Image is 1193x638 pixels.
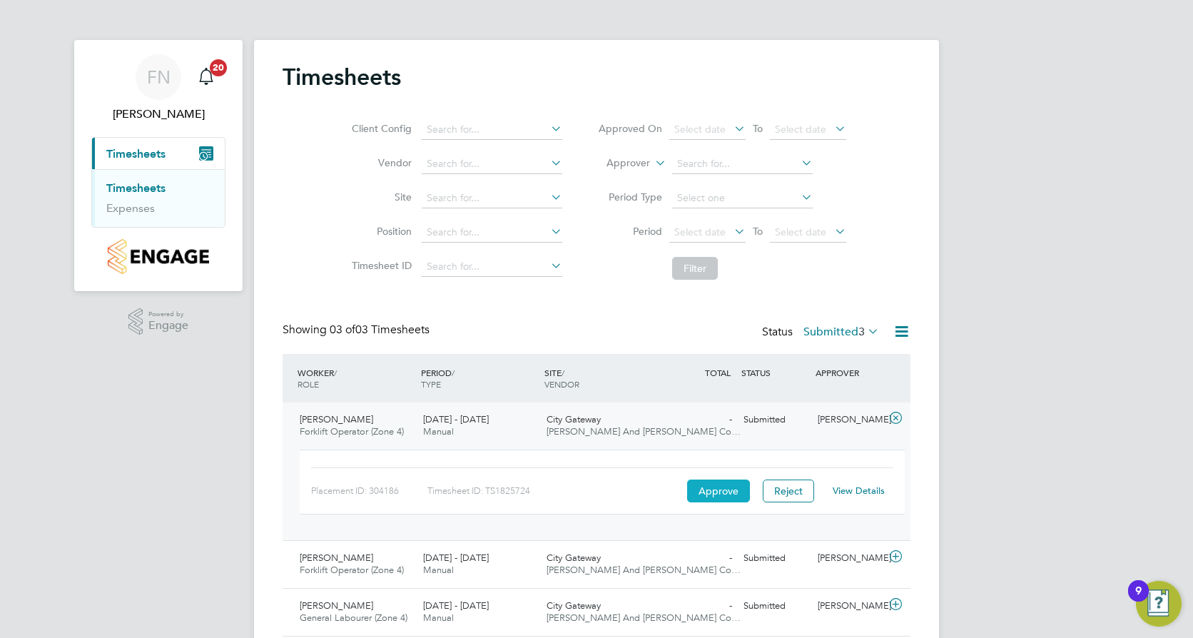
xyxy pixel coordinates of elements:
div: Timesheets [92,169,225,227]
div: [PERSON_NAME] [812,594,886,618]
div: [PERSON_NAME] [812,547,886,570]
span: [DATE] - [DATE] [423,552,489,564]
span: FN [147,68,171,86]
input: Select one [672,188,813,208]
label: Period Type [598,191,662,203]
span: TOTAL [705,367,731,378]
span: [DATE] - [DATE] [423,599,489,612]
a: Timesheets [106,181,166,195]
input: Search for... [422,223,562,243]
span: Manual [423,612,454,624]
input: Search for... [422,188,562,208]
label: Approved On [598,122,662,135]
label: Submitted [803,325,879,339]
span: [PERSON_NAME] And [PERSON_NAME] Co… [547,612,741,624]
label: Approver [586,156,650,171]
button: Approve [687,480,750,502]
div: WORKER [294,360,417,397]
span: [PERSON_NAME] [300,413,373,425]
span: Timesheets [106,147,166,161]
div: Placement ID: 304186 [311,480,427,502]
span: / [334,367,337,378]
div: Timesheet ID: TS1825724 [427,480,684,502]
div: APPROVER [812,360,886,385]
a: Powered byEngage [128,308,189,335]
span: Engage [148,320,188,332]
div: STATUS [738,360,812,385]
button: Timesheets [92,138,225,169]
span: [PERSON_NAME] And [PERSON_NAME] Co… [547,564,741,576]
span: General Labourer (Zone 4) [300,612,407,624]
div: Submitted [738,594,812,618]
div: Showing [283,323,432,338]
a: Expenses [106,201,155,215]
span: [DATE] - [DATE] [423,413,489,425]
label: Position [347,225,412,238]
span: Select date [674,123,726,136]
nav: Main navigation [74,40,243,291]
div: Submitted [738,408,812,432]
span: / [452,367,455,378]
span: [PERSON_NAME] And [PERSON_NAME] Co… [547,425,741,437]
span: 03 Timesheets [330,323,430,337]
span: TYPE [421,378,441,390]
span: City Gateway [547,413,601,425]
div: [PERSON_NAME] [812,408,886,432]
span: Select date [674,226,726,238]
div: PERIOD [417,360,541,397]
label: Vendor [347,156,412,169]
img: countryside-properties-logo-retina.png [108,239,208,274]
input: Search for... [422,257,562,277]
span: / [562,367,564,378]
span: VENDOR [544,378,579,390]
span: City Gateway [547,552,601,564]
span: Select date [775,123,826,136]
span: ROLE [298,378,319,390]
span: Forklift Operator (Zone 4) [300,425,404,437]
span: Forklift Operator (Zone 4) [300,564,404,576]
div: Submitted [738,547,812,570]
span: Frazer Newsome [91,106,225,123]
span: To [748,119,767,138]
input: Search for... [672,154,813,174]
a: Go to home page [91,239,225,274]
span: Powered by [148,308,188,320]
span: Manual [423,564,454,576]
button: Filter [672,257,718,280]
label: Client Config [347,122,412,135]
label: Period [598,225,662,238]
div: Status [762,323,882,343]
button: Open Resource Center, 9 new notifications [1136,581,1182,627]
button: Reject [763,480,814,502]
a: View Details [833,485,885,497]
a: 20 [192,54,220,100]
h2: Timesheets [283,63,401,91]
label: Timesheet ID [347,259,412,272]
span: 20 [210,59,227,76]
span: [PERSON_NAME] [300,599,373,612]
span: [PERSON_NAME] [300,552,373,564]
span: Select date [775,226,826,238]
div: SITE [541,360,664,397]
a: FN[PERSON_NAME] [91,54,225,123]
input: Search for... [422,154,562,174]
div: - [664,594,738,618]
label: Site [347,191,412,203]
div: - [664,408,738,432]
div: - [664,547,738,570]
span: 3 [858,325,865,339]
span: To [748,222,767,240]
span: Manual [423,425,454,437]
span: 03 of [330,323,355,337]
input: Search for... [422,120,562,140]
span: City Gateway [547,599,601,612]
div: 9 [1135,591,1142,609]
